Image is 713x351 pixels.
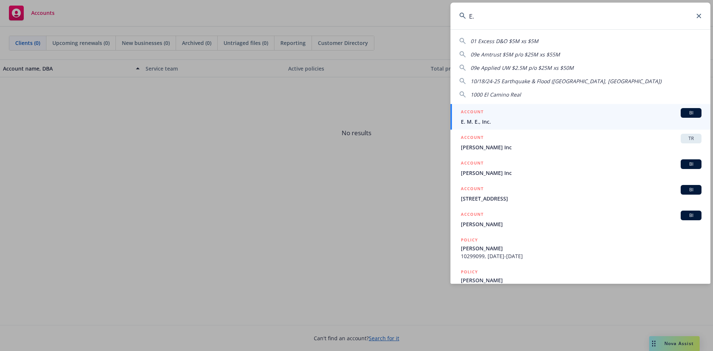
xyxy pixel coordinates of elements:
[450,207,710,232] a: ACCOUNTBI[PERSON_NAME]
[461,169,701,177] span: [PERSON_NAME] Inc
[471,91,521,98] span: 1000 El Camino Real
[461,143,701,151] span: [PERSON_NAME] Inc
[684,110,699,116] span: BI
[684,186,699,193] span: BI
[684,161,699,168] span: BI
[450,3,710,29] input: Search...
[461,185,484,194] h5: ACCOUNT
[684,135,699,142] span: TR
[461,211,484,220] h5: ACCOUNT
[461,195,701,202] span: [STREET_ADDRESS]
[450,155,710,181] a: ACCOUNTBI[PERSON_NAME] Inc
[471,51,560,58] span: 09e Amtrust $5M p/o $25M xs $55M
[450,130,710,155] a: ACCOUNTTR[PERSON_NAME] Inc
[684,212,699,219] span: BI
[461,252,701,260] span: 10299099, [DATE]-[DATE]
[450,264,710,296] a: POLICY[PERSON_NAME]
[471,38,538,45] span: 01 Excess D&O $5M xs $5M
[461,276,701,284] span: [PERSON_NAME]
[461,244,701,252] span: [PERSON_NAME]
[471,78,661,85] span: 10/18/24-25 Earthquake & Flood ([GEOGRAPHIC_DATA], [GEOGRAPHIC_DATA])
[450,104,710,130] a: ACCOUNTBIE. M. E., Inc.
[450,181,710,207] a: ACCOUNTBI[STREET_ADDRESS]
[461,159,484,168] h5: ACCOUNT
[450,232,710,264] a: POLICY[PERSON_NAME]10299099, [DATE]-[DATE]
[461,108,484,117] h5: ACCOUNT
[461,134,484,143] h5: ACCOUNT
[461,118,701,126] span: E. M. E., Inc.
[471,64,574,71] span: 09e Applied UW $2.5M p/o $25M xs $50M
[461,220,701,228] span: [PERSON_NAME]
[461,268,478,276] h5: POLICY
[461,236,478,244] h5: POLICY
